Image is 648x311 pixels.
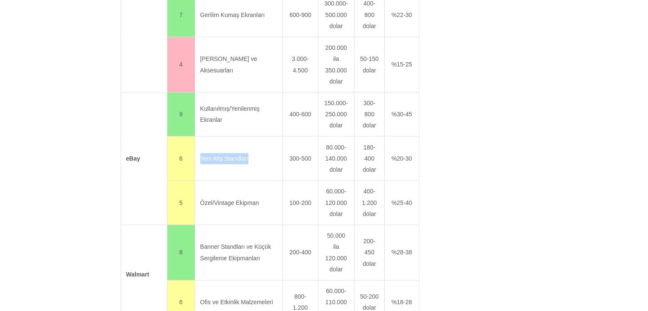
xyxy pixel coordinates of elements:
font: 80.000-140.000 dolar [325,144,347,173]
font: 6 [179,299,183,305]
font: 5 [179,199,183,206]
font: 100-200 [289,199,311,206]
font: 200.000 ila 350.000 dolar [325,44,347,85]
font: Yeni Afiş Standları [200,155,248,162]
font: %25-40 [392,199,412,206]
font: 6 [179,155,183,162]
font: 50-200 dolar [360,293,379,311]
font: %15-25 [392,61,412,68]
font: 4 [179,61,183,68]
font: %30-45 [392,111,412,118]
font: %20-30 [392,155,412,162]
font: %22-30 [392,11,412,18]
font: 9 [179,111,183,118]
font: 200-450 dolar [363,238,376,267]
font: 200-400 [289,249,311,256]
font: 150.000-250.000 dolar [324,100,348,129]
font: 60.000-120.000 dolar [325,188,347,217]
font: Banner Standları ve Küçük Sergileme Ekipmanları [200,243,271,261]
font: 180-400 dolar [363,144,376,173]
font: %18-28 [392,299,412,305]
font: Walmart [126,271,150,278]
font: 8 [179,249,183,256]
font: eBay [126,155,140,162]
font: 800-1.200 [293,293,308,311]
font: 50-150 dolar [360,55,379,73]
font: Gerilim Kumaş Ekranları [200,11,265,18]
font: 7 [179,11,183,18]
font: Kullanılmış/Yenilenmiş Ekranlar [200,105,260,123]
font: 300-500 [289,155,311,162]
font: 300-800 dolar [363,100,376,129]
font: Ofis ve Etkinlik Malzemeleri [200,299,273,305]
font: 400-600 [289,111,311,118]
font: 50.000 ila 120.000 dolar [325,232,347,273]
font: %28-38 [392,249,412,256]
font: 600-900 [289,11,311,18]
font: [PERSON_NAME] ve Aksesuarları [200,55,257,73]
font: Özel/Vintage Ekipman [200,199,259,206]
font: 3.000-4.500 [292,55,309,73]
font: 400-1.200 dolar [362,188,377,217]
